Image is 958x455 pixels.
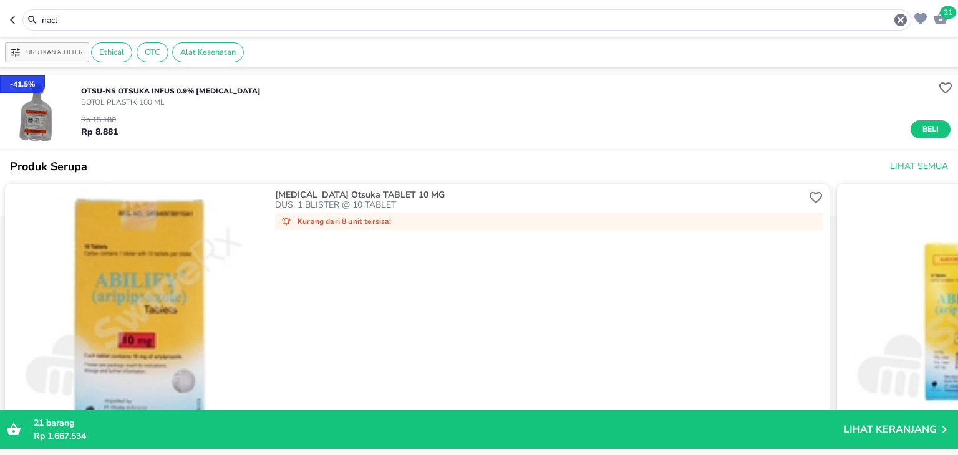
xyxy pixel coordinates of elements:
p: BOTOL PLASTIK 100 ML [81,97,261,108]
span: Alat Kesehatan [173,47,243,58]
span: 21 [940,6,956,19]
span: Ethical [92,47,132,58]
p: Rp 8.881 [81,125,118,138]
p: DUS, 1 BLISTER @ 10 TABLET [275,200,806,210]
button: 21 [930,7,948,27]
button: Beli [911,120,951,138]
div: Ethical [91,42,132,62]
span: OTC [137,47,168,58]
span: Beli [920,123,941,136]
input: Cari 4000+ produk di sini [41,14,893,27]
div: Alat Kesehatan [172,42,244,62]
button: Urutkan & Filter [5,42,89,62]
p: Rp 15.180 [81,114,118,125]
p: Urutkan & Filter [26,48,83,57]
span: Lihat Semua [890,159,948,175]
span: Rp 1.667.534 [34,430,86,442]
button: Lihat Semua [885,155,951,178]
p: barang [34,416,844,429]
p: OTSU-NS Otsuka INFUS 0.9% [MEDICAL_DATA] [81,85,261,97]
p: [MEDICAL_DATA] Otsuka TABLET 10 MG [275,190,803,200]
img: ID100066-1.4bd49367-3833-412c-98bd-47ba51a3b935.jpeg [5,184,269,448]
div: Kurang dari 8 unit tersisa! [275,213,823,230]
div: OTC [137,42,168,62]
p: - 41.5 % [10,79,35,90]
span: 21 [34,417,44,429]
